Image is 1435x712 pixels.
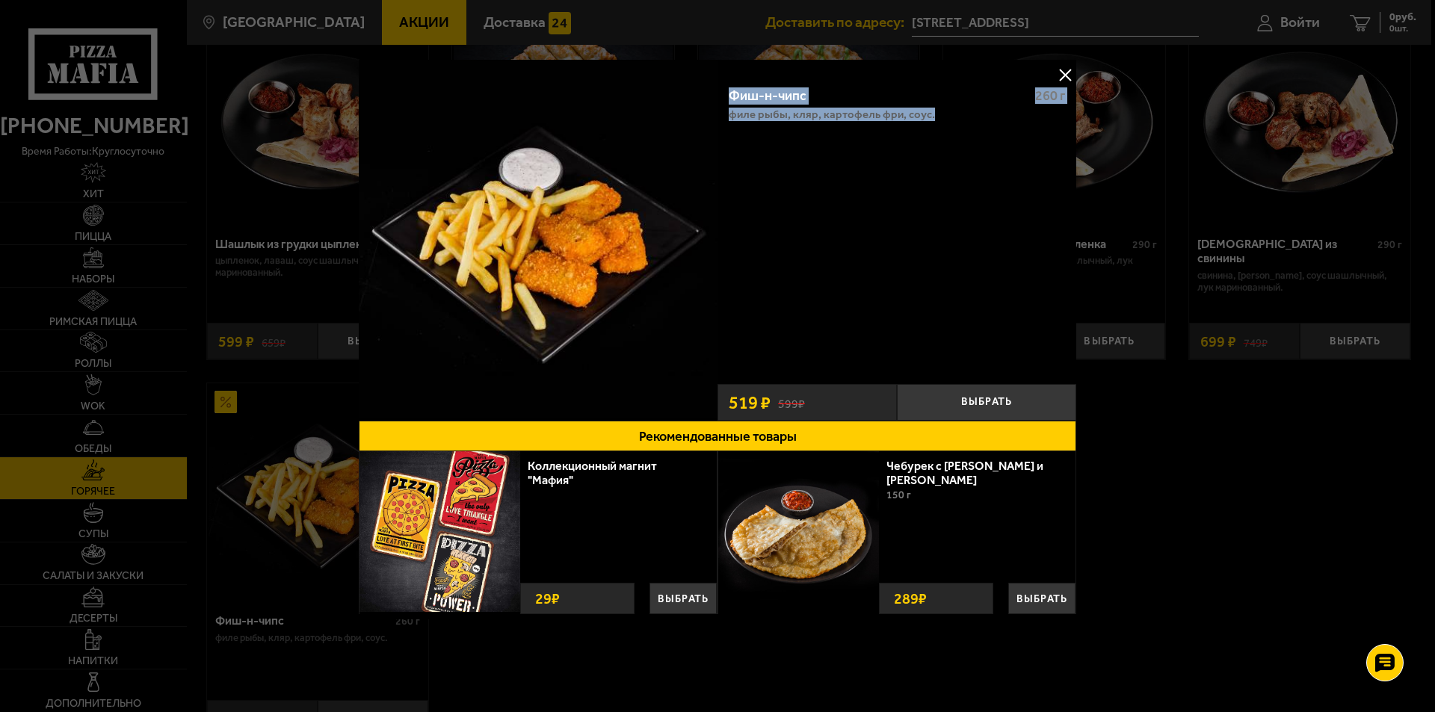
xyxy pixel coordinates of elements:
p: филе рыбы, кляр, картофель фри, соус. [729,108,935,120]
a: Чебурек с [PERSON_NAME] и [PERSON_NAME] [886,459,1043,487]
img: Фиш-н-чипс [359,60,717,418]
button: Выбрать [649,583,717,614]
button: Выбрать [897,384,1076,421]
div: Фиш-н-чипс [729,88,1022,105]
button: Выбрать [1008,583,1076,614]
s: 599 ₽ [778,394,805,410]
span: 150 г [886,489,911,501]
strong: 29 ₽ [531,583,564,613]
span: 260 г [1035,87,1065,104]
strong: 289 ₽ [890,583,931,613]
button: Рекомендованные товары [359,421,1076,451]
span: 519 ₽ [729,394,771,412]
a: Фиш-н-чипс [359,60,717,421]
a: Коллекционный магнит "Мафия" [528,459,657,487]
